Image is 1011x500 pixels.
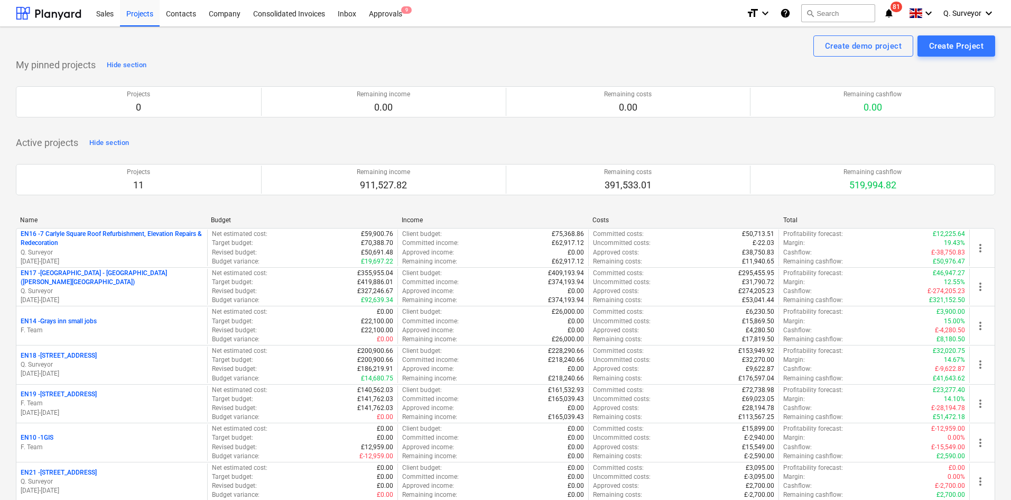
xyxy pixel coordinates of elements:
p: £2,700.00 [746,481,774,490]
p: £-2,590.00 [744,452,774,461]
p: EN17 - [GEOGRAPHIC_DATA] - [GEOGRAPHIC_DATA] ([PERSON_NAME][GEOGRAPHIC_DATA]) [21,269,203,287]
p: Uncommitted costs : [593,356,651,365]
p: £0.00 [568,481,584,490]
p: £15,899.00 [742,424,774,433]
p: £28,194.78 [742,404,774,413]
p: 0.00 [843,101,902,114]
p: Remaining costs : [593,413,642,422]
p: Cashflow : [783,404,812,413]
p: Profitability forecast : [783,269,843,278]
p: £141,762.03 [357,404,393,413]
button: Create Project [917,35,995,57]
p: 0.00 [357,101,410,114]
p: Margin : [783,317,805,326]
p: £295,455.95 [738,269,774,278]
p: Approved income : [402,443,454,452]
p: Committed costs : [593,386,644,395]
p: £-2,940.00 [744,433,774,442]
i: keyboard_arrow_down [982,7,995,20]
p: Margin : [783,278,805,287]
p: £0.00 [568,463,584,472]
p: Q. Surveyor [21,477,203,486]
p: £2,590.00 [936,452,965,461]
p: Margin : [783,239,805,248]
p: Remaining income : [402,296,457,305]
p: Remaining cashflow : [783,257,843,266]
p: £-38,750.83 [931,248,965,257]
p: Client budget : [402,424,442,433]
p: £51,472.18 [933,413,965,422]
p: Remaining income : [402,257,457,266]
p: Remaining income [357,90,410,99]
p: £15,549.00 [742,443,774,452]
button: Search [801,4,875,22]
i: format_size [746,7,759,20]
p: Remaining costs : [593,296,642,305]
div: Create Project [929,39,984,53]
p: Budget variance : [212,374,259,383]
p: Profitability forecast : [783,386,843,395]
p: £-22.03 [753,239,774,248]
p: £59,900.76 [361,230,393,239]
p: Remaining costs : [593,374,642,383]
p: EN10 - 1GIS [21,433,53,442]
p: £-9,622.87 [935,365,965,374]
p: £0.00 [568,424,584,433]
p: Target budget : [212,239,253,248]
p: Margin : [783,395,805,404]
p: [DATE] - [DATE] [21,257,203,266]
div: EN18 -[STREET_ADDRESS]Q. Surveyor[DATE]-[DATE] [21,351,203,378]
p: £-28,194.78 [931,404,965,413]
p: £11,940.65 [742,257,774,266]
p: Target budget : [212,356,253,365]
p: Committed income : [402,433,459,442]
p: F. Team [21,326,203,335]
div: EN21 -[STREET_ADDRESS]Q. Surveyor[DATE]-[DATE] [21,468,203,495]
p: £165,039.43 [548,413,584,422]
p: £22,100.00 [361,326,393,335]
p: [DATE] - [DATE] [21,296,203,305]
p: Uncommitted costs : [593,433,651,442]
span: more_vert [974,397,987,410]
p: £0.00 [377,481,393,490]
p: £200,900.66 [357,356,393,365]
p: £4,280.50 [746,326,774,335]
p: £3,095.00 [746,463,774,472]
p: EN19 - [STREET_ADDRESS] [21,390,97,399]
p: Approved costs : [593,404,639,413]
p: £12,225.64 [933,230,965,239]
i: Knowledge base [780,7,791,20]
p: Remaining costs [604,90,652,99]
p: Uncommitted costs : [593,472,651,481]
p: Margin : [783,433,805,442]
p: £15,869.50 [742,317,774,326]
div: EN17 -[GEOGRAPHIC_DATA] - [GEOGRAPHIC_DATA] ([PERSON_NAME][GEOGRAPHIC_DATA])Q. Surveyor[DATE]-[DATE] [21,269,203,305]
p: Remaining cashflow : [783,452,843,461]
p: Budget variance : [212,335,259,344]
p: Committed costs : [593,347,644,356]
p: My pinned projects [16,59,96,71]
p: £0.00 [377,413,393,422]
p: Cashflow : [783,326,812,335]
p: Revised budget : [212,365,257,374]
span: search [806,9,814,17]
p: Uncommitted costs : [593,278,651,287]
p: Remaining cashflow : [783,413,843,422]
p: F. Team [21,443,203,452]
p: Uncommitted costs : [593,239,651,248]
p: Profitability forecast : [783,347,843,356]
p: EN14 - Grays inn small jobs [21,317,97,326]
p: Net estimated cost : [212,347,267,356]
p: £50,713.51 [742,230,774,239]
p: Remaining cashflow [843,90,902,99]
p: Remaining costs : [593,257,642,266]
p: Remaining cashflow : [783,374,843,383]
p: 0.00% [948,472,965,481]
p: Target budget : [212,278,253,287]
p: Approved costs : [593,481,639,490]
p: Budget variance : [212,490,259,499]
p: Approved income : [402,248,454,257]
p: Profitability forecast : [783,463,843,472]
p: £355,955.04 [357,269,393,278]
p: £38,750.83 [742,248,774,257]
